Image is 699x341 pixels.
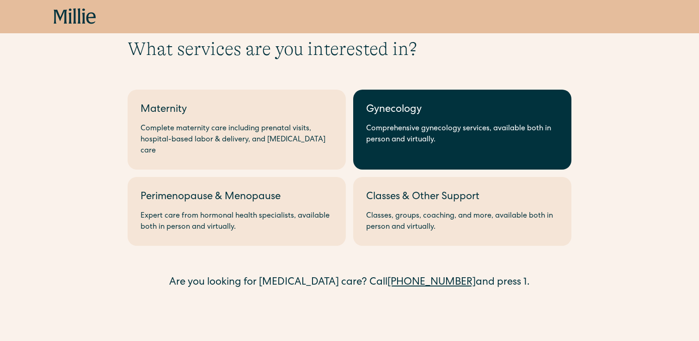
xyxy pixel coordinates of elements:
[353,177,571,246] a: Classes & Other SupportClasses, groups, coaching, and more, available both in person and virtually.
[141,190,333,205] div: Perimenopause & Menopause
[366,123,558,146] div: Comprehensive gynecology services, available both in person and virtually.
[366,211,558,233] div: Classes, groups, coaching, and more, available both in person and virtually.
[128,177,346,246] a: Perimenopause & MenopauseExpert care from hormonal health specialists, available both in person a...
[366,103,558,118] div: Gynecology
[128,275,571,291] div: Are you looking for [MEDICAL_DATA] care? Call and press 1.
[141,123,333,157] div: Complete maternity care including prenatal visits, hospital-based labor & delivery, and [MEDICAL_...
[141,211,333,233] div: Expert care from hormonal health specialists, available both in person and virtually.
[128,38,571,60] h1: What services are you interested in?
[387,278,476,288] a: [PHONE_NUMBER]
[141,103,333,118] div: Maternity
[128,90,346,170] a: MaternityComplete maternity care including prenatal visits, hospital-based labor & delivery, and ...
[353,90,571,170] a: GynecologyComprehensive gynecology services, available both in person and virtually.
[366,190,558,205] div: Classes & Other Support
